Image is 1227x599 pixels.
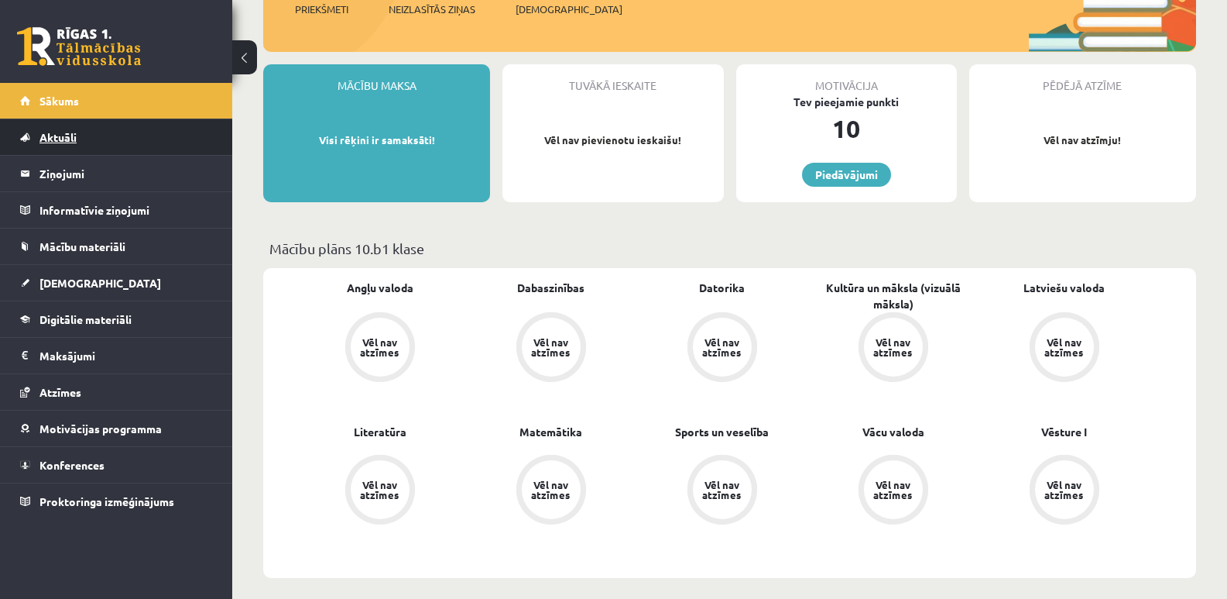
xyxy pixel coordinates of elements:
div: Tuvākā ieskaite [502,64,723,94]
a: Motivācijas programma [20,411,213,446]
div: Vēl nav atzīmes [1043,337,1086,357]
a: Rīgas 1. Tālmācības vidusskola [17,27,141,66]
a: Matemātika [519,424,582,440]
a: Vēl nav atzīmes [465,312,636,385]
a: Literatūra [354,424,406,440]
span: [DEMOGRAPHIC_DATA] [39,276,161,290]
span: Atzīmes [39,385,81,399]
p: Visi rēķini ir samaksāti! [271,133,482,148]
span: Neizlasītās ziņas [389,2,475,17]
span: [DEMOGRAPHIC_DATA] [516,2,622,17]
span: Aktuāli [39,130,77,144]
span: Sākums [39,94,79,108]
div: Vēl nav atzīmes [530,337,573,357]
a: Kultūra un māksla (vizuālā māksla) [807,280,979,312]
a: Vācu valoda [862,424,924,440]
div: Vēl nav atzīmes [358,337,402,357]
a: [DEMOGRAPHIC_DATA] [20,265,213,301]
a: Ziņojumi [20,156,213,191]
a: Vēl nav atzīmes [636,455,807,528]
div: Vēl nav atzīmes [701,480,744,500]
div: Vēl nav atzīmes [872,480,915,500]
a: Vēsture I [1041,424,1087,440]
p: Vēl nav atzīmju! [977,133,1188,148]
a: Informatīvie ziņojumi [20,192,213,228]
a: Vēl nav atzīmes [465,455,636,528]
legend: Informatīvie ziņojumi [39,192,213,228]
a: Sports un veselība [675,424,769,440]
span: Motivācijas programma [39,422,162,435]
legend: Maksājumi [39,338,213,374]
a: Atzīmes [20,374,213,410]
div: Vēl nav atzīmes [872,337,915,357]
a: Vēl nav atzīmes [979,455,1150,528]
a: Vēl nav atzīmes [807,312,979,385]
a: Vēl nav atzīmes [294,455,465,528]
span: Konferences [39,458,105,472]
div: 10 [736,110,957,147]
div: Vēl nav atzīmes [358,480,402,500]
a: Vēl nav atzīmes [294,312,465,385]
div: Vēl nav atzīmes [701,337,744,357]
div: Motivācija [736,64,957,94]
span: Digitālie materiāli [39,312,132,326]
a: Vēl nav atzīmes [636,312,807,385]
a: Konferences [20,447,213,483]
a: Digitālie materiāli [20,301,213,337]
span: Mācību materiāli [39,239,125,253]
span: Proktoringa izmēģinājums [39,494,174,508]
legend: Ziņojumi [39,156,213,191]
a: Latviešu valoda [1023,280,1105,296]
a: Vēl nav atzīmes [807,455,979,528]
a: Aktuāli [20,119,213,155]
a: Datorika [699,280,745,296]
a: Piedāvājumi [802,163,891,187]
div: Mācību maksa [263,64,490,94]
a: Sākums [20,83,213,119]
div: Tev pieejamie punkti [736,94,957,110]
a: Angļu valoda [347,280,413,296]
p: Vēl nav pievienotu ieskaišu! [510,133,715,148]
a: Dabaszinības [517,280,584,296]
a: Vēl nav atzīmes [979,312,1150,385]
div: Pēdējā atzīme [969,64,1196,94]
span: Priekšmeti [295,2,348,17]
a: Proktoringa izmēģinājums [20,484,213,519]
div: Vēl nav atzīmes [530,480,573,500]
div: Vēl nav atzīmes [1043,480,1086,500]
p: Mācību plāns 10.b1 klase [269,238,1190,259]
a: Maksājumi [20,338,213,374]
a: Mācību materiāli [20,229,213,264]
